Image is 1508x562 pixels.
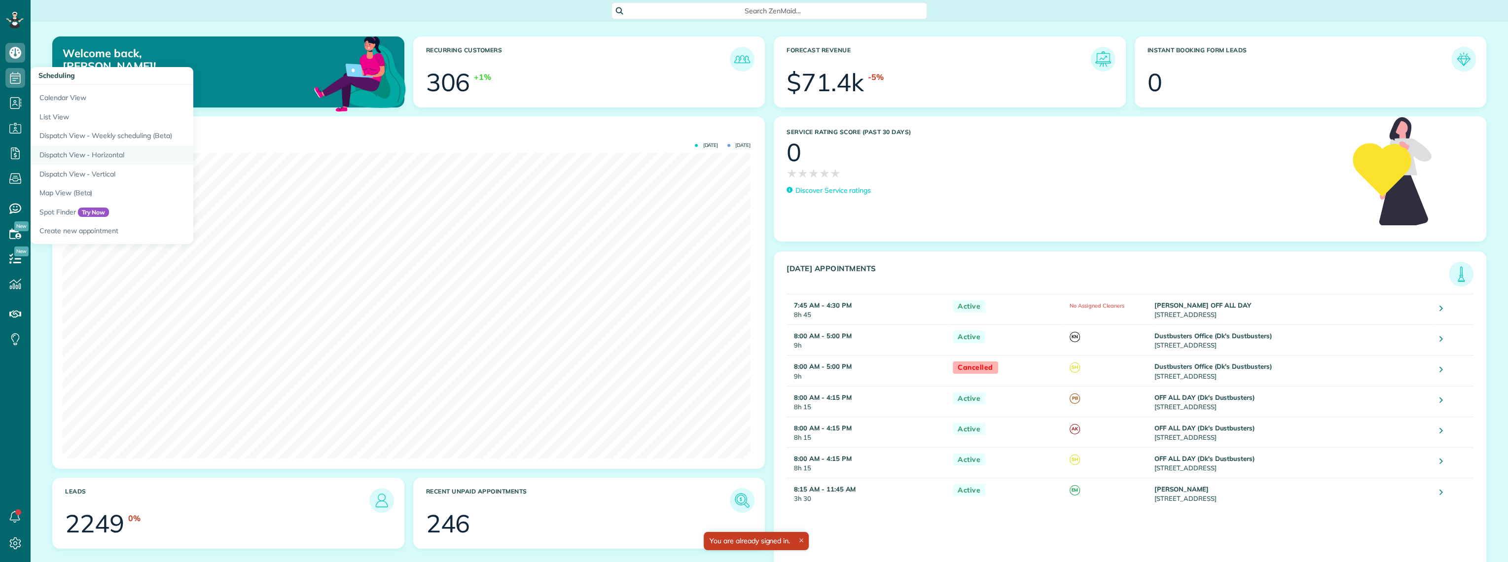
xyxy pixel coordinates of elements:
[31,85,277,107] a: Calendar View
[794,301,851,309] strong: 7:45 AM - 4:30 PM
[787,386,948,417] td: 8h 15
[1070,485,1080,495] span: EM
[794,455,851,462] strong: 8:00 AM - 4:15 PM
[794,362,851,370] strong: 8:00 AM - 5:00 PM
[953,454,985,466] span: Active
[787,417,948,447] td: 8h 15
[787,447,948,478] td: 8h 15
[704,532,809,550] div: You are already signed in.
[65,511,124,536] div: 2249
[787,355,948,386] td: 9h
[1148,47,1452,71] h3: Instant Booking Form Leads
[426,47,730,71] h3: Recurring Customers
[953,300,985,313] span: Active
[1154,362,1272,370] strong: Dustbusters Office (Dk's Dustbusters)
[1152,355,1432,386] td: [STREET_ADDRESS]
[953,423,985,435] span: Active
[31,165,277,184] a: Dispatch View - Vertical
[732,491,752,510] img: icon_unpaid_appointments-47b8ce3997adf2238b356f14209ab4cced10bd1f174958f3ca8f1d0dd7fffeee.png
[372,491,392,510] img: icon_leads-1bed01f49abd5b7fead27621c3d59655bb73ed531f8eeb49469d10e621d6b896.png
[31,221,277,244] a: Create new appointment
[1152,325,1432,355] td: [STREET_ADDRESS]
[953,392,985,405] span: Active
[1154,424,1255,432] strong: OFF ALL DAY (Dk's Dustbusters)
[65,129,754,138] h3: Actual Revenue this month
[1070,424,1080,434] span: AK
[819,165,830,182] span: ★
[31,145,277,165] a: Dispatch View - Horizontal
[1154,455,1255,462] strong: OFF ALL DAY (Dk's Dustbusters)
[312,25,408,121] img: dashboard_welcome-42a62b7d889689a78055ac9021e634bf52bae3f8056760290aed330b23ab8690.png
[1152,447,1432,478] td: [STREET_ADDRESS]
[1070,332,1080,342] span: KN
[474,71,491,83] div: +1%
[1070,362,1080,373] span: SH
[787,140,801,165] div: 0
[797,165,808,182] span: ★
[63,47,294,73] p: Welcome back, [PERSON_NAME]!
[787,129,1342,136] h3: Service Rating score (past 30 days)
[787,70,864,95] div: $71.4k
[787,47,1091,71] h3: Forecast Revenue
[953,484,985,496] span: Active
[794,424,851,432] strong: 8:00 AM - 4:15 PM
[31,107,277,127] a: List View
[1152,386,1432,417] td: [STREET_ADDRESS]
[1154,332,1272,340] strong: Dustbusters Office (Dk's Dustbusters)
[787,325,948,355] td: 9h
[830,165,841,182] span: ★
[1154,301,1251,309] strong: [PERSON_NAME] OFF ALL DAY
[695,143,718,148] span: [DATE]
[38,71,75,80] span: Scheduling
[1070,302,1124,309] span: No Assigned Cleaners
[1148,70,1162,95] div: 0
[868,71,884,83] div: -5%
[787,478,948,508] td: 3h 30
[795,185,871,196] p: Discover Service ratings
[1152,417,1432,447] td: [STREET_ADDRESS]
[65,488,369,513] h3: Leads
[794,393,851,401] strong: 8:00 AM - 4:15 PM
[31,183,277,203] a: Map View (Beta)
[1152,478,1432,508] td: [STREET_ADDRESS]
[31,203,277,222] a: Spot FinderTry Now
[14,221,29,231] span: New
[1070,393,1080,404] span: PB
[808,165,819,182] span: ★
[14,246,29,256] span: New
[78,208,109,217] span: Try Now
[1152,294,1432,325] td: [STREET_ADDRESS]
[1093,49,1113,69] img: icon_forecast_revenue-8c13a41c7ed35a8dcfafea3cbb826a0462acb37728057bba2d056411b612bbbe.png
[794,332,851,340] strong: 8:00 AM - 5:00 PM
[426,511,470,536] div: 246
[1154,485,1209,493] strong: [PERSON_NAME]
[727,143,751,148] span: [DATE]
[787,165,797,182] span: ★
[787,294,948,325] td: 8h 45
[953,361,998,374] span: Cancelled
[1070,455,1080,465] span: SH
[787,185,871,196] a: Discover Service ratings
[787,264,1449,286] h3: [DATE] Appointments
[426,488,730,513] h3: Recent unpaid appointments
[794,485,856,493] strong: 8:15 AM - 11:45 AM
[732,49,752,69] img: icon_recurring_customers-cf858462ba22bcd05b5a5880d41d6543d210077de5bb9ebc9590e49fd87d84ed.png
[1154,393,1255,401] strong: OFF ALL DAY (Dk's Dustbusters)
[128,513,141,524] div: 0%
[1451,264,1471,284] img: icon_todays_appointments-901f7ab196bb0bea1936b74009e4eb5ffbc2d2711fa7634e0d609ed5ef32b18b.png
[953,331,985,343] span: Active
[1454,49,1473,69] img: icon_form_leads-04211a6a04a5b2264e4ee56bc0799ec3eb69b7e499cbb523a139df1d13a81ae0.png
[426,70,470,95] div: 306
[31,126,277,145] a: Dispatch View - Weekly scheduling (Beta)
